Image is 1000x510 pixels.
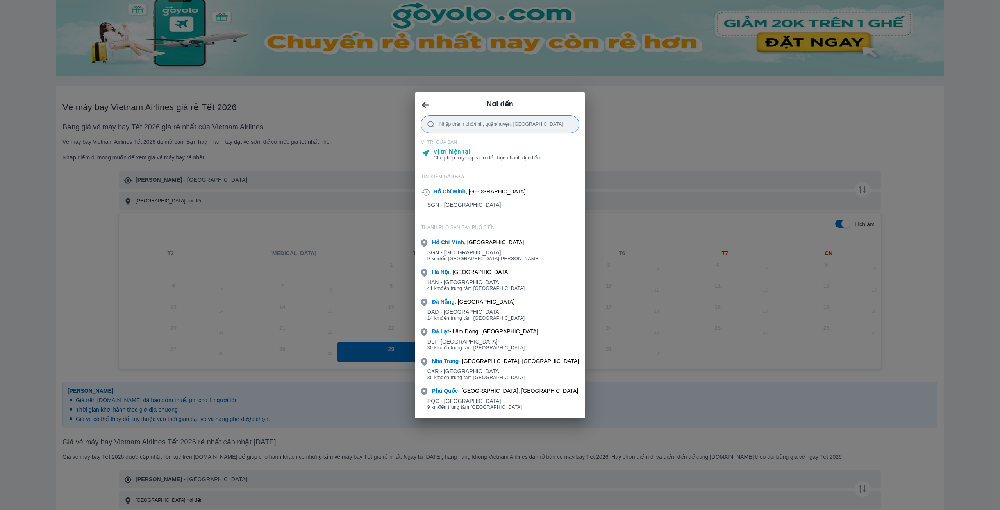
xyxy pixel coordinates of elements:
span: đến trung tâm [GEOGRAPHIC_DATA] [427,374,525,381]
div: PQC - [GEOGRAPHIC_DATA] [427,398,522,404]
span: 35 km [427,375,441,380]
b: Lạt [441,328,449,335]
div: CXR - [GEOGRAPHIC_DATA] [427,368,525,374]
b: Nẵng [441,299,455,305]
div: Cho phép truy cập vị trí để chọn nhanh địa điểm [434,155,541,161]
div: SGN - [GEOGRAPHIC_DATA] [427,249,540,256]
b: Minh [453,188,466,195]
b: Minh [451,239,464,245]
p: VỊ TRÍ CỦA BẠN [415,139,585,145]
div: - Lâm Đồng, [GEOGRAPHIC_DATA] [432,327,538,335]
b: Chí [443,188,452,195]
span: 41 km [427,286,441,291]
h6: Nơi đến [487,98,513,109]
div: , [GEOGRAPHIC_DATA] [432,298,515,306]
b: Hồ [432,239,439,245]
b: Đà [432,328,439,335]
b: Nha [432,358,442,364]
b: Phú [432,388,442,394]
b: Hồ [434,188,441,195]
p: THÀNH PHỐ SÂN BAY PHỔ BIẾN [415,224,585,231]
span: 9 km [427,256,438,261]
div: , [GEOGRAPHIC_DATA] [434,188,526,195]
div: - [GEOGRAPHIC_DATA], [GEOGRAPHIC_DATA] [432,387,578,395]
p: TÌM KIẾM GẦN ĐÂY [415,174,585,180]
span: đến trung tâm [GEOGRAPHIC_DATA] [427,404,522,410]
div: - [GEOGRAPHIC_DATA], [GEOGRAPHIC_DATA] [432,357,579,365]
b: Hà [432,269,439,275]
span: 30 km [427,345,441,351]
div: Vị trí hiện tại [434,149,541,161]
span: đến trung tâm [GEOGRAPHIC_DATA] [427,315,525,321]
div: , [GEOGRAPHIC_DATA] [432,238,524,246]
div: SGN - [GEOGRAPHIC_DATA] [427,202,501,208]
span: 9 km [427,404,438,410]
span: đến [GEOGRAPHIC_DATA][PERSON_NAME] [427,256,540,262]
div: , [GEOGRAPHIC_DATA] [432,268,509,276]
div: DAD - [GEOGRAPHIC_DATA] [427,309,525,315]
span: đến trung tâm [GEOGRAPHIC_DATA] [427,285,525,292]
b: Chí [441,239,450,245]
div: DLI - [GEOGRAPHIC_DATA] [427,338,525,345]
b: Trang [444,358,459,364]
b: Đà [432,299,439,305]
div: HAN - [GEOGRAPHIC_DATA] [427,279,525,285]
b: Nội [441,269,450,275]
span: 14 km [427,315,441,321]
b: Quốc [444,388,458,394]
span: đến trung tâm [GEOGRAPHIC_DATA] [427,345,525,351]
